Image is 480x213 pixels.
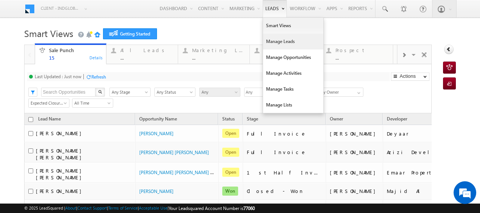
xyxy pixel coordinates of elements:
a: Developer [383,115,411,125]
div: Any [244,88,313,97]
div: Majid Al Futtaim [387,188,462,194]
a: Smart Views [263,18,323,34]
input: Type to Search [317,88,363,97]
div: ... [120,55,173,60]
a: Manage Lists [263,97,323,113]
div: [PERSON_NAME] [330,149,379,156]
a: [PERSON_NAME] [PERSON_NAME] - Sale Punch [139,169,235,175]
div: Sale Punch [49,47,102,53]
div: Details [89,54,103,61]
span: © 2025 LeadSquared | | | | | [24,205,255,212]
span: [PERSON_NAME] [PERSON_NAME] [36,147,85,161]
input: Check all records [28,117,33,122]
a: Show All Items [353,88,363,96]
span: Smart Views [24,27,73,39]
input: Search Opportunities [41,88,96,97]
span: Open [222,168,239,177]
div: All Leads [120,47,173,53]
span: Open [222,129,239,138]
span: Stage [247,116,258,122]
div: ... [192,55,245,60]
a: Contact... [249,45,322,64]
span: 77060 [243,205,255,211]
a: Manage Tasks [263,81,323,97]
a: Manage Activities [263,65,323,81]
a: All Time [72,99,113,108]
div: Full Invoice [247,130,322,137]
a: About [65,205,76,210]
span: Owner [330,116,343,122]
a: Manage Opportunities [263,49,323,65]
span: Opportunity Name [139,116,177,122]
a: Sale Punch15Details [35,43,107,65]
a: [PERSON_NAME] [PERSON_NAME] [139,150,209,155]
span: Won [222,187,238,196]
a: Status [218,115,238,125]
a: Contact Support [77,205,107,210]
a: Terms of Service [108,205,138,210]
span: [PERSON_NAME] [36,188,85,194]
a: Manage Leads [263,34,323,49]
a: All Leads... [106,45,178,64]
span: [PERSON_NAME] [PERSON_NAME] [36,167,85,181]
span: Any [245,88,306,97]
a: Opportunity Name [135,115,181,125]
div: Closed - Won [247,188,322,194]
a: Acceptable Use [139,205,168,210]
span: Client - indglobal1 (77060) [41,5,80,12]
span: Your Leadsquared Account Number is [169,205,255,211]
button: Actions [391,73,429,81]
a: [PERSON_NAME] [139,188,174,194]
div: Azizi Developments [387,149,462,156]
span: Open [222,148,239,157]
span: All Time [72,100,111,106]
span: Expected Closure Date [29,100,67,106]
span: [PERSON_NAME] [36,130,85,136]
span: Any Status [155,89,193,96]
a: [PERSON_NAME] [139,131,174,136]
div: Deyaar [387,130,462,137]
div: [PERSON_NAME] [330,169,379,176]
a: Getting Started [103,28,157,39]
div: ... [335,55,388,60]
div: 1st Half Invoice [247,169,322,176]
div: Marketing Leads [192,47,245,53]
div: Last Updated : Just now [35,74,82,79]
span: Any Stage [110,89,148,96]
div: Full Invoice [247,149,322,156]
div: [PERSON_NAME] [330,188,379,194]
a: Any Stage [109,88,151,97]
a: Prospect... [321,45,393,64]
a: Marketing Leads... [178,45,250,64]
div: Prospect [335,47,388,53]
a: Any Status [154,88,195,97]
span: Developer [387,116,407,122]
span: Any [200,89,238,96]
div: Emaar Properties [387,169,462,176]
a: Expected Closure Date [28,99,69,108]
div: 15 [49,55,102,60]
span: Lead Name [34,115,65,125]
img: Search [98,90,102,94]
div: [PERSON_NAME] [330,130,379,137]
div: Refresh [91,74,106,80]
a: Stage [243,115,262,125]
a: Any [199,88,240,97]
